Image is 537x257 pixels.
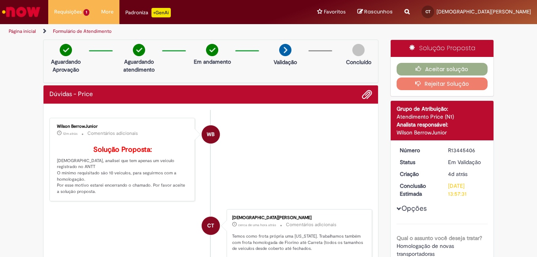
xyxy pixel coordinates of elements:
button: Aceitar solução [397,63,488,76]
button: Rejeitar Solução [397,77,488,90]
p: Aguardando atendimento [120,58,158,74]
div: Analista responsável: [397,121,488,128]
span: cerca de uma hora atrás [238,223,276,227]
div: Grupo de Atribuição: [397,105,488,113]
p: Aguardando Aprovação [47,58,85,74]
div: [DATE] 13:57:31 [448,182,485,198]
img: check-circle-green.png [206,44,218,56]
div: Wilson BerrowJunior [397,128,488,136]
img: check-circle-green.png [60,44,72,56]
div: Cristiane Tiburi [202,217,220,235]
time: 25/08/2025 16:23:40 [448,170,467,178]
p: Concluído [346,58,371,66]
a: Página inicial [9,28,36,34]
span: 4d atrás [448,170,467,178]
dt: Conclusão Estimada [394,182,442,198]
div: Em Validação [448,158,485,166]
img: img-circle-grey.png [352,44,365,56]
p: Em andamento [194,58,231,66]
a: Formulário de Atendimento [53,28,112,34]
button: Adicionar anexos [362,89,372,100]
span: CT [207,216,214,235]
dt: Status [394,158,442,166]
a: Rascunhos [357,8,393,16]
time: 29/08/2025 10:09:56 [238,223,276,227]
dt: Número [394,146,442,154]
p: +GenAi [151,8,171,17]
span: CT [425,9,431,14]
small: Comentários adicionais [87,130,138,137]
small: Comentários adicionais [286,221,337,228]
span: Requisições [54,8,82,16]
div: [DEMOGRAPHIC_DATA][PERSON_NAME] [232,215,364,220]
img: check-circle-green.png [133,44,145,56]
span: 1 [83,9,89,16]
b: Solução Proposta: [93,145,152,154]
div: Wilson BerrowJunior [202,125,220,144]
div: 25/08/2025 16:23:40 [448,170,485,178]
span: More [101,8,113,16]
b: Qual o assunto você deseja tratar? [397,234,482,242]
div: R13445406 [448,146,485,154]
div: Atendimento Price (N1) [397,113,488,121]
span: Rascunhos [364,8,393,15]
div: Padroniza [125,8,171,17]
ul: Trilhas de página [6,24,352,39]
span: 12m atrás [63,131,78,136]
span: WB [207,125,215,144]
img: ServiceNow [1,4,42,20]
dt: Criação [394,170,442,178]
p: [DEMOGRAPHIC_DATA], analisei que tem apenas um veículo registrado no ANTT O mínimo requisitado sã... [57,146,189,195]
span: Favoritos [324,8,346,16]
div: Wilson BerrowJunior [57,124,189,129]
img: arrow-next.png [279,44,291,56]
p: Temos como frota própria uma [US_STATE]. Trabalhamos também com frota homologada de Fiorino atè C... [232,233,364,252]
h2: Dúvidas - Price Histórico de tíquete [49,91,93,98]
span: [DEMOGRAPHIC_DATA][PERSON_NAME] [437,8,531,15]
p: Validação [274,58,297,66]
div: Solução Proposta [391,40,494,57]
